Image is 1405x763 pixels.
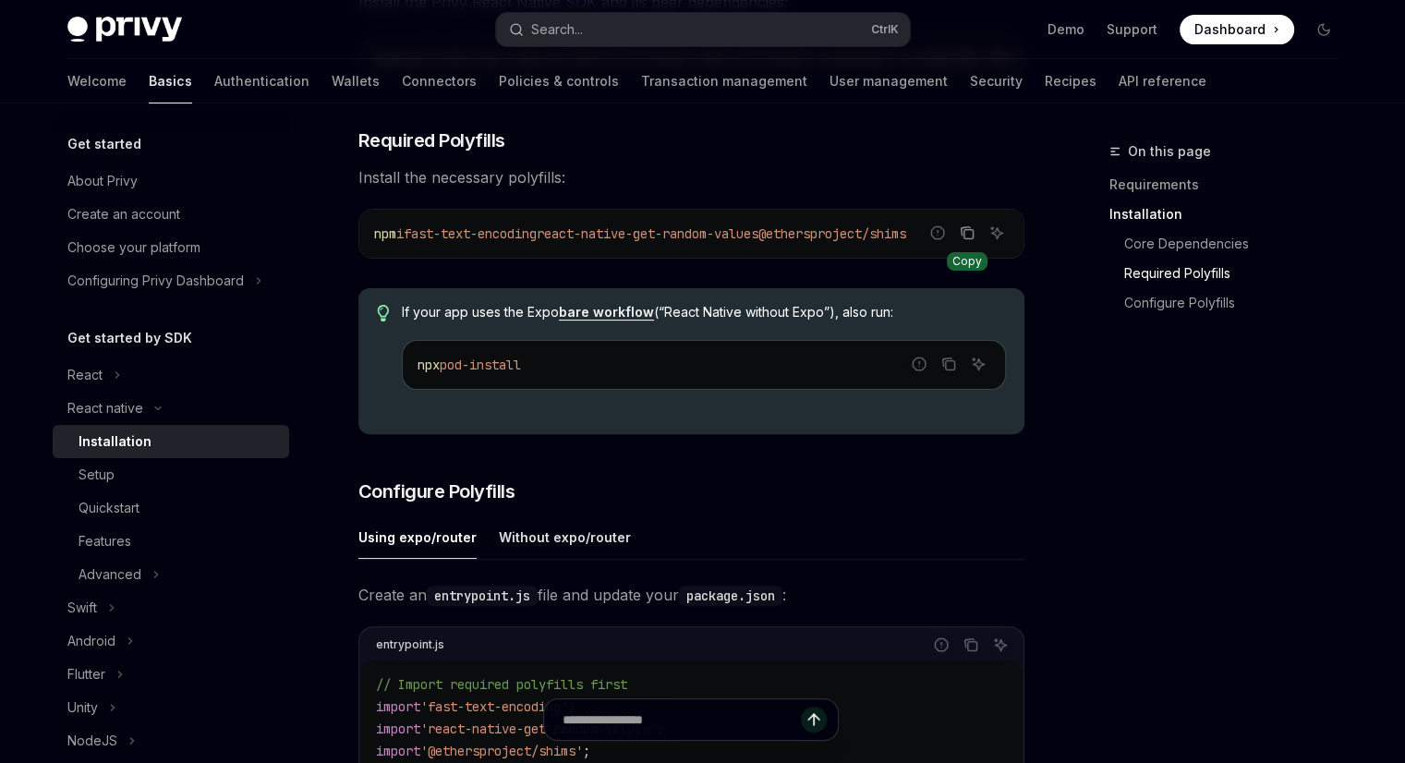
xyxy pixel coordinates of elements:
[53,591,289,624] button: Toggle Swift section
[79,563,141,586] div: Advanced
[1194,20,1266,39] span: Dashboard
[1309,15,1338,44] button: Toggle dark mode
[641,59,807,103] a: Transaction management
[1109,229,1353,259] a: Core Dependencies
[53,525,289,558] a: Features
[1109,170,1353,200] a: Requirements
[358,515,477,559] div: Using expo/router
[440,357,521,373] span: pod-install
[53,624,289,658] button: Toggle Android section
[871,22,899,37] span: Ctrl K
[404,225,537,242] span: fast-text-encoding
[1119,59,1206,103] a: API reference
[1109,288,1353,318] a: Configure Polyfills
[67,730,117,752] div: NodeJS
[418,357,440,373] span: npx
[1128,140,1211,163] span: On this page
[926,221,950,245] button: Report incorrect code
[67,364,103,386] div: React
[1109,200,1353,229] a: Installation
[377,305,390,321] svg: Tip
[53,264,289,297] button: Toggle Configuring Privy Dashboard section
[67,17,182,42] img: dark logo
[53,691,289,724] button: Toggle Unity section
[679,586,782,606] code: package.json
[79,430,151,453] div: Installation
[149,59,192,103] a: Basics
[79,497,139,519] div: Quickstart
[929,633,953,657] button: Report incorrect code
[358,478,515,504] span: Configure Polyfills
[53,558,289,591] button: Toggle Advanced section
[67,203,180,225] div: Create an account
[67,696,98,719] div: Unity
[563,699,801,740] input: Ask a question...
[214,59,309,103] a: Authentication
[988,633,1012,657] button: Ask AI
[966,352,990,376] button: Ask AI
[67,170,138,192] div: About Privy
[67,270,244,292] div: Configuring Privy Dashboard
[1045,59,1096,103] a: Recipes
[985,221,1009,245] button: Ask AI
[53,231,289,264] a: Choose your platform
[1109,259,1353,288] a: Required Polyfills
[53,658,289,691] button: Toggle Flutter section
[402,59,477,103] a: Connectors
[79,530,131,552] div: Features
[53,425,289,458] a: Installation
[531,18,583,41] div: Search...
[937,352,961,376] button: Copy the contents from the code block
[67,236,200,259] div: Choose your platform
[559,304,654,321] a: bare workflow
[374,225,396,242] span: npm
[801,707,827,733] button: Send message
[53,358,289,392] button: Toggle React section
[358,582,1024,608] span: Create an file and update your :
[830,59,948,103] a: User management
[358,127,505,153] span: Required Polyfills
[53,164,289,198] a: About Privy
[53,392,289,425] button: Toggle React native section
[970,59,1023,103] a: Security
[499,59,619,103] a: Policies & controls
[499,515,631,559] div: Without expo/router
[53,198,289,231] a: Create an account
[959,633,983,657] button: Copy the contents from the code block
[67,59,127,103] a: Welcome
[947,252,987,271] div: Copy
[79,464,115,486] div: Setup
[402,303,1005,321] span: If your app uses the Expo (“React Native without Expo”), also run:
[376,633,444,657] div: entrypoint.js
[376,676,627,693] span: // Import required polyfills first
[53,458,289,491] a: Setup
[1180,15,1294,44] a: Dashboard
[53,724,289,757] button: Toggle NodeJS section
[427,586,538,606] code: entrypoint.js
[955,221,979,245] button: Copy the contents from the code block
[67,597,97,619] div: Swift
[67,327,192,349] h5: Get started by SDK
[67,630,115,652] div: Android
[496,13,910,46] button: Open search
[396,225,404,242] span: i
[537,225,758,242] span: react-native-get-random-values
[907,352,931,376] button: Report incorrect code
[758,225,906,242] span: @ethersproject/shims
[332,59,380,103] a: Wallets
[1048,20,1084,39] a: Demo
[67,663,105,685] div: Flutter
[1107,20,1157,39] a: Support
[358,164,1024,190] span: Install the necessary polyfills:
[53,491,289,525] a: Quickstart
[67,133,141,155] h5: Get started
[67,397,143,419] div: React native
